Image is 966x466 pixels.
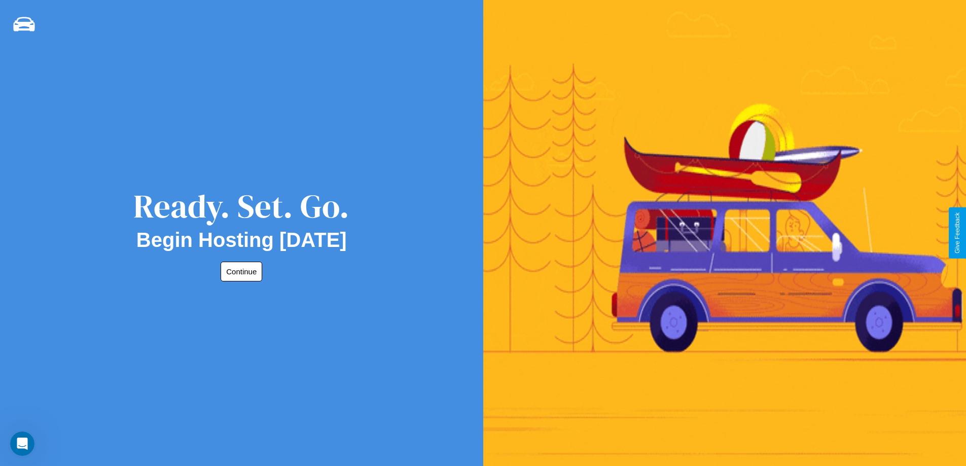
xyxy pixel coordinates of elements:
div: Give Feedback [954,212,961,254]
iframe: Intercom live chat [10,432,34,456]
h2: Begin Hosting [DATE] [136,229,347,252]
div: Ready. Set. Go. [133,184,349,229]
button: Continue [221,262,262,281]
